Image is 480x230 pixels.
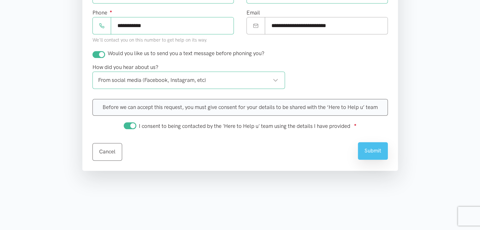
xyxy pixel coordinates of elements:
[98,76,279,84] div: From social media (Facebook, Instagram, etc)
[92,9,112,17] label: Phone
[92,99,388,116] div: Before we can accept this request, you must give consent for your details to be shared with the ‘...
[92,143,122,160] a: Cancel
[92,63,158,72] label: How did you hear about us?
[108,50,264,56] span: Would you like us to send you a text message before phoning you?
[354,122,357,127] sup: ●
[111,17,234,34] input: Phone number
[358,142,388,159] button: Submit
[265,17,388,34] input: Email
[110,9,112,14] sup: ●
[92,37,207,43] small: We'll contact you on this number to get help on its way.
[246,9,260,17] label: Email
[139,123,350,129] span: I consent to being contacted by the 'Here to Help u' team using the details I have provided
